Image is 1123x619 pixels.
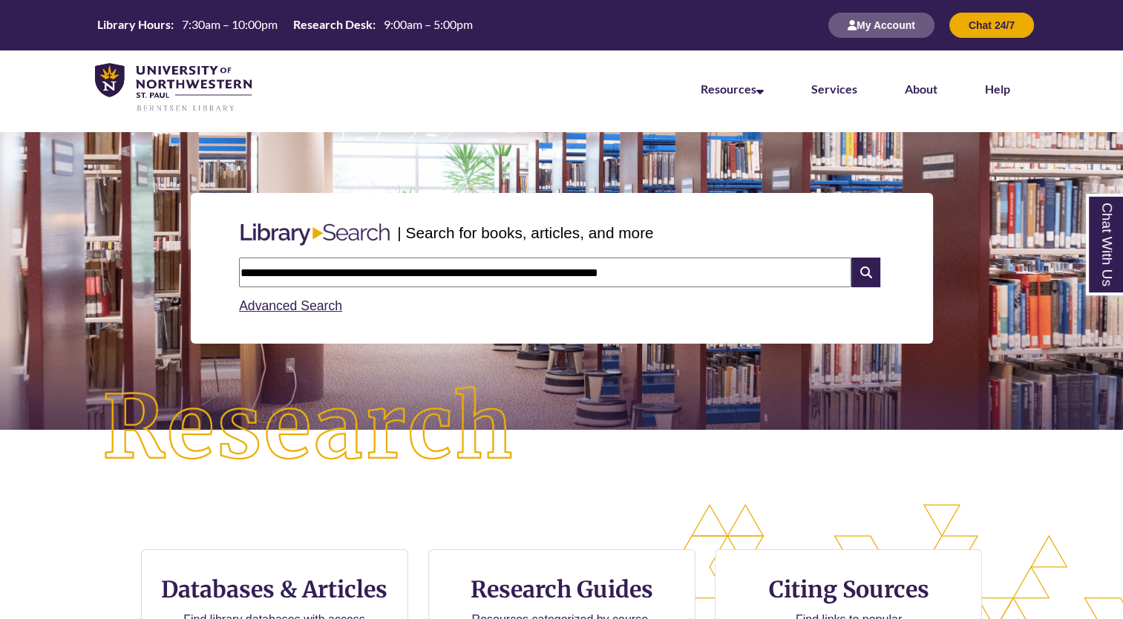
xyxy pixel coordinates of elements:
[91,16,479,33] table: Hours Today
[949,19,1034,31] a: Chat 24/7
[154,575,396,603] h3: Databases & Articles
[287,16,378,33] th: Research Desk:
[56,341,562,517] img: Research
[91,16,479,34] a: Hours Today
[811,82,857,96] a: Services
[239,298,342,313] a: Advanced Search
[851,258,880,287] i: Search
[441,575,683,603] h3: Research Guides
[233,217,397,252] img: Libary Search
[828,19,934,31] a: My Account
[95,63,252,113] img: UNWSP Library Logo
[949,13,1034,38] button: Chat 24/7
[701,82,764,96] a: Resources
[182,17,278,31] span: 7:30am – 10:00pm
[91,16,176,33] th: Library Hours:
[828,13,934,38] button: My Account
[985,82,1010,96] a: Help
[384,17,473,31] span: 9:00am – 5:00pm
[905,82,937,96] a: About
[759,575,940,603] h3: Citing Sources
[397,221,653,244] p: | Search for books, articles, and more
